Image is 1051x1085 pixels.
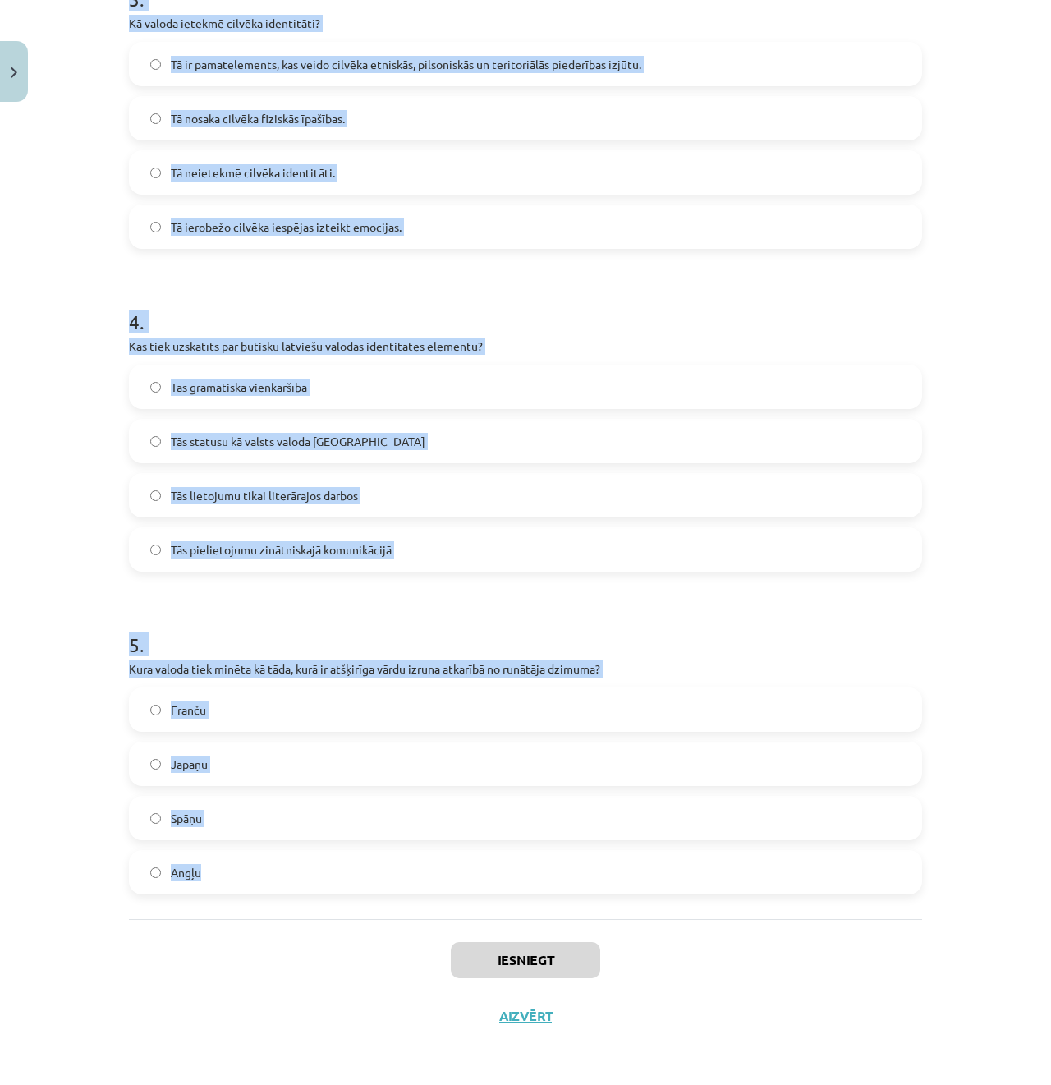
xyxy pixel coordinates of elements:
[129,660,922,678] p: Kura valoda tiek minēta kā tāda, kurā ir atšķirīga vārdu izruna atkarībā no runātāja dzimuma?
[150,490,161,501] input: Tās lietojumu tikai literārajos darbos
[171,756,208,773] span: Japāņu
[171,810,202,827] span: Spāņu
[171,541,392,559] span: Tās pielietojumu zinātniskajā komunikācijā
[150,168,161,178] input: Tā neietekmē cilvēka identitāti.
[171,487,358,504] span: Tās lietojumu tikai literārajos darbos
[171,379,307,396] span: Tās gramatiskā vienkāršība
[171,110,345,127] span: Tā nosaka cilvēka fiziskās īpašības.
[150,705,161,715] input: Franču
[150,545,161,555] input: Tās pielietojumu zinātniskajā komunikācijā
[129,605,922,655] h1: 5 .
[150,113,161,124] input: Tā nosaka cilvēka fiziskās īpašības.
[150,382,161,393] input: Tās gramatiskā vienkāršība
[129,338,922,355] p: Kas tiek uzskatīts par būtisku latviešu valodas identitātes elementu?
[171,433,425,450] span: Tās statusu kā valsts valoda [GEOGRAPHIC_DATA]
[171,164,335,182] span: Tā neietekmē cilvēka identitāti.
[150,222,161,232] input: Tā ierobežo cilvēka iespējas izteikt emocijas.
[494,1008,557,1024] button: Aizvērt
[129,282,922,333] h1: 4 .
[11,67,17,78] img: icon-close-lesson-0947bae3869378f0d4975bcd49f059093ad1ed9edebbc8119c70593378902aed.svg
[150,813,161,824] input: Spāņu
[171,864,201,881] span: Angļu
[171,218,402,236] span: Tā ierobežo cilvēka iespējas izteikt emocijas.
[150,59,161,70] input: Tā ir pamatelements, kas veido cilvēka etniskās, pilsoniskās un teritoriālās piederības izjūtu.
[171,56,641,73] span: Tā ir pamatelements, kas veido cilvēka etniskās, pilsoniskās un teritoriālās piederības izjūtu.
[150,867,161,878] input: Angļu
[171,701,206,719] span: Franču
[451,942,600,978] button: Iesniegt
[129,15,922,32] p: Kā valoda ietekmē cilvēka identitāti?
[150,759,161,770] input: Japāņu
[150,436,161,447] input: Tās statusu kā valsts valoda [GEOGRAPHIC_DATA]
